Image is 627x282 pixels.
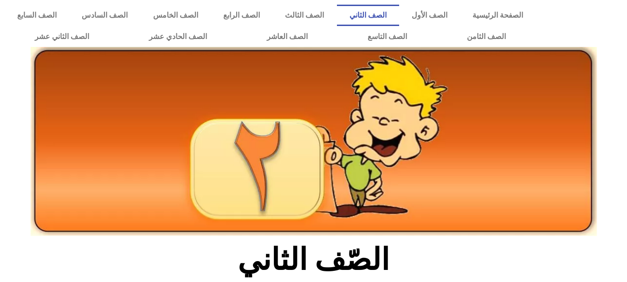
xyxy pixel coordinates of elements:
a: الصفحة الرئيسية [460,5,536,26]
a: الصف الأول [399,5,460,26]
a: الصف السادس [69,5,140,26]
a: الصف الحادي عشر [119,26,237,47]
a: الصف التاسع [337,26,437,47]
a: الصف الثالث [272,5,336,26]
a: الصف الرابع [211,5,272,26]
a: الصف الثاني [337,5,399,26]
a: الصف الخامس [141,5,211,26]
a: الصف العاشر [237,26,337,47]
h2: الصّف الثاني [160,242,467,278]
a: الصف الثامن [437,26,536,47]
a: الصف الثاني عشر [5,26,119,47]
a: الصف السابع [5,5,69,26]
